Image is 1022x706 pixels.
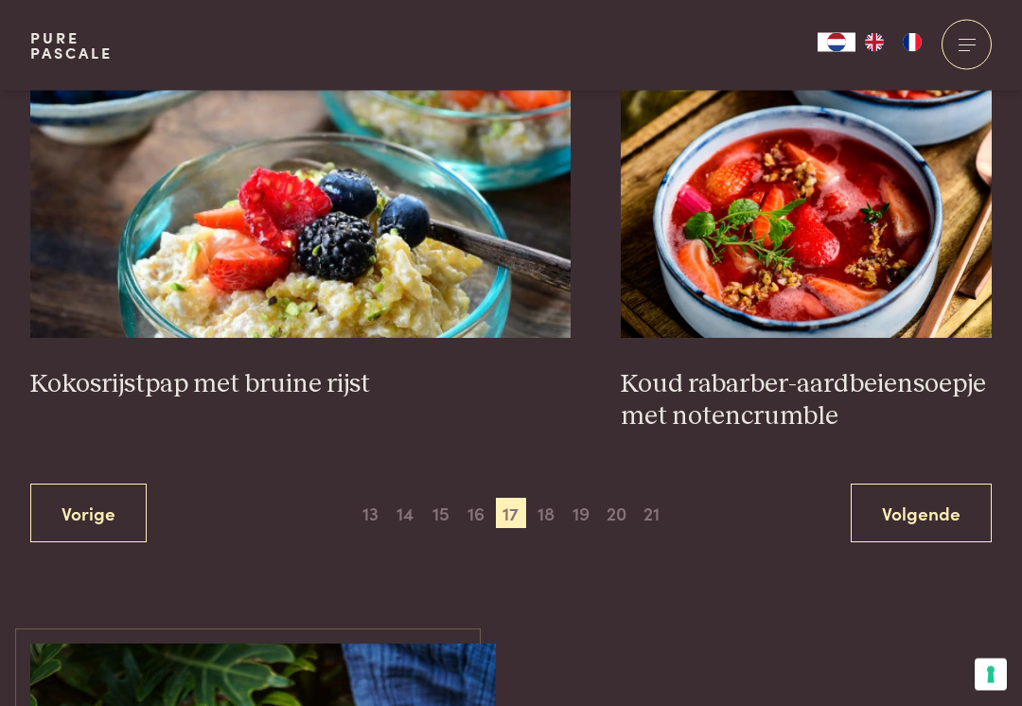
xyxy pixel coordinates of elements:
[818,33,855,52] a: NL
[566,499,596,529] span: 19
[637,499,667,529] span: 21
[818,33,931,52] aside: Language selected: Nederlands
[602,499,632,529] span: 20
[390,499,420,529] span: 14
[355,499,385,529] span: 13
[855,33,893,52] a: EN
[496,499,526,529] span: 17
[621,369,992,434] h3: Koud rabarber-aardbeiensoepje met notencrumble
[851,485,992,544] a: Volgende
[30,485,147,544] a: Vorige
[426,499,456,529] span: 15
[30,30,113,61] a: PurePascale
[818,33,855,52] div: Language
[855,33,931,52] ul: Language list
[30,369,571,402] h3: Kokosrijstpap met bruine rijst
[531,499,561,529] span: 18
[893,33,931,52] a: FR
[461,499,491,529] span: 16
[975,659,1007,691] button: Uw voorkeuren voor toestemming voor trackingtechnologieën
